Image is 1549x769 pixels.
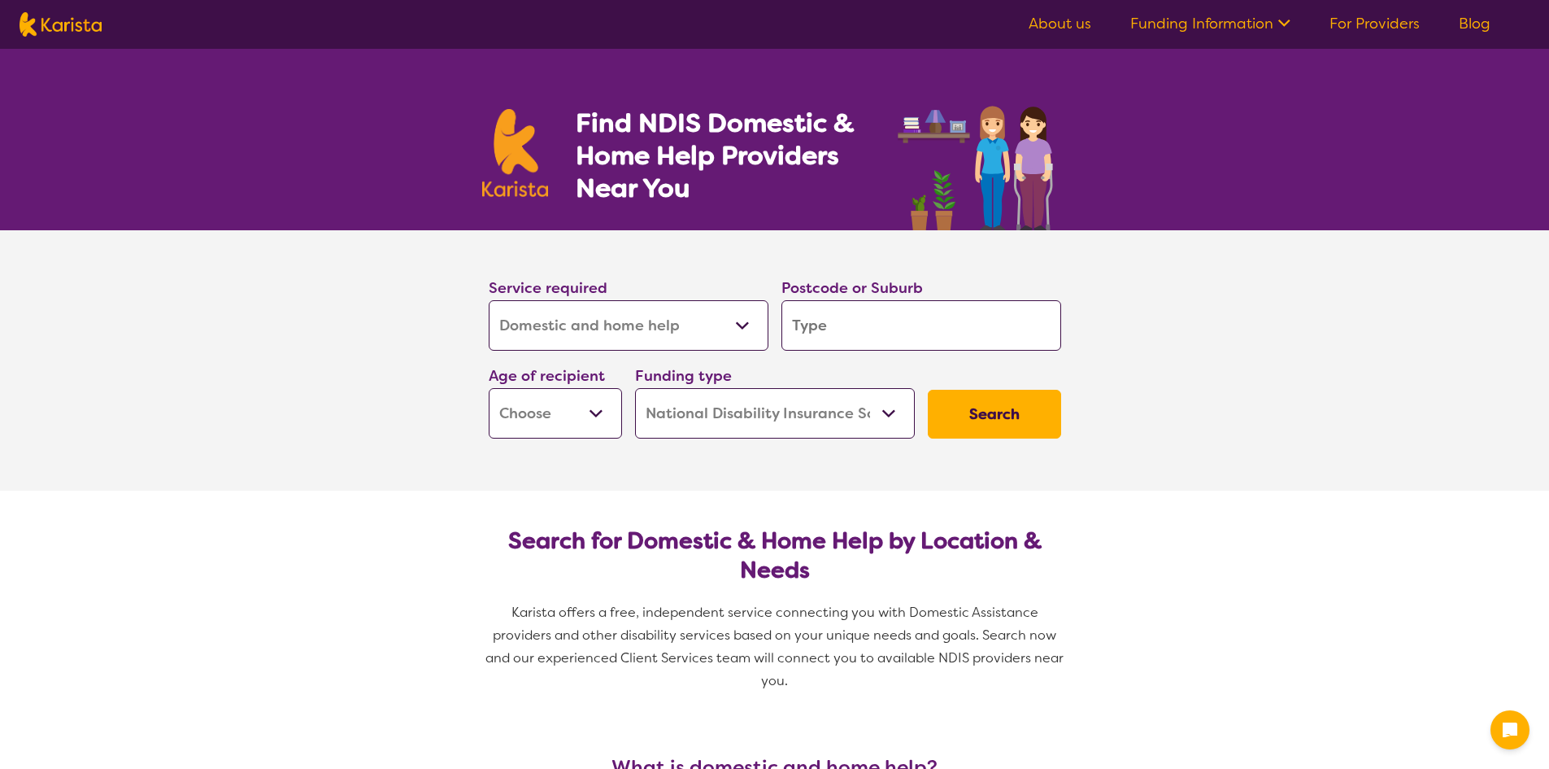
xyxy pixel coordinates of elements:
[489,366,605,386] label: Age of recipient
[502,527,1048,585] h2: Search for Domestic & Home Help by Location & Needs
[20,12,102,37] img: Karista logo
[485,604,1067,689] span: Karista offers a free, independent service connecting you with Domestic Assistance providers and ...
[482,109,549,197] img: Karista logo
[1459,14,1490,33] a: Blog
[635,366,732,386] label: Funding type
[1329,14,1420,33] a: For Providers
[781,300,1061,351] input: Type
[781,278,923,298] label: Postcode or Suburb
[1130,14,1290,33] a: Funding Information
[489,278,607,298] label: Service required
[893,88,1067,230] img: domestic-help
[928,390,1061,439] button: Search
[1029,14,1091,33] a: About us
[576,107,877,204] h1: Find NDIS Domestic & Home Help Providers Near You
